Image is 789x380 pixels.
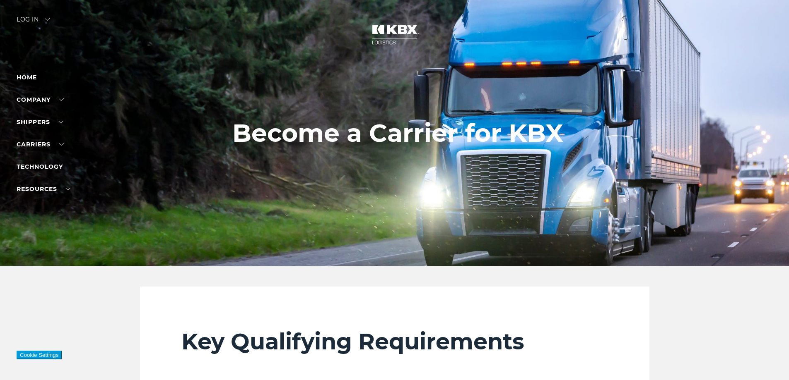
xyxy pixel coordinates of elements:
[17,141,64,148] a: Carriers
[232,119,563,147] h1: Become a Carrier for KBX
[45,18,50,21] img: arrow
[17,351,62,359] button: Cookie Settings
[17,185,70,193] a: RESOURCES
[17,118,63,126] a: SHIPPERS
[17,74,37,81] a: Home
[17,17,50,29] div: Log in
[17,96,64,103] a: Company
[364,17,426,53] img: kbx logo
[17,163,63,170] a: Technology
[181,328,608,355] h2: Key Qualifying Requirements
